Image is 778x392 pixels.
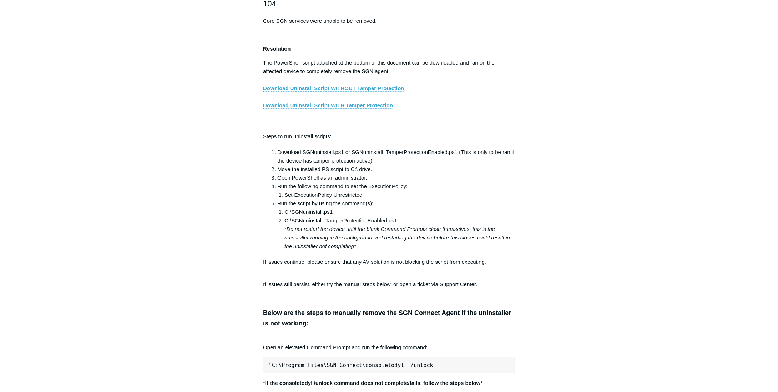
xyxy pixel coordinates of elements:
p: The PowerShell script attached at the bottom of this document can be downloaded and ran on the af... [263,58,515,127]
em: *Do not restart the device until the blank Command Prompts close themselves, this is the uninstal... [284,226,510,249]
p: Core SGN services were unable to be removed. [263,17,515,25]
pre: "C:\Program Files\SGN Connect\consoletodyl" /unlock [263,357,515,373]
p: Open an elevated Command Prompt and run the following command: [263,335,515,352]
h3: Below are the steps to manually remove the SGN Connect Agent if the uninstaller is not working: [263,308,515,329]
strong: *If the consoletodyl /unlock command does not complete/fails, follow the steps below* [263,380,483,386]
strong: Resolution [263,46,291,52]
li: Download SGNuninstall.ps1 or SGNuninstall_TamperProtectionEnabled.ps1 (This is only to be ran if ... [277,148,515,165]
li: Set-ExecutionPolicy Unrestricted [284,191,515,199]
li: Move the installed PS script to C:\ drive. [277,165,515,174]
li: Open PowerShell as an administrator. [277,174,515,182]
a: Download Uninstall Script WITHOUT Tamper Protection [263,85,404,92]
li: Run the following command to set the ExecutionPolicy: [277,182,515,199]
li: Run the script by using the command(s): [277,199,515,251]
li: C:\SGNuninstall.ps1 [284,208,515,216]
p: If issues still persist, either try the manual steps below, or open a ticket via Support Center. [263,280,515,289]
p: If issues continue, please ensure that any AV solution is not blocking the script from executing. [263,258,515,275]
a: Download Uninstall Script WITH Tamper Protection [263,102,393,109]
p: Steps to run uninstall scripts: [263,132,515,141]
li: C:\SGNuninstall_TamperProtectionEnabled.ps1 [284,216,515,251]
